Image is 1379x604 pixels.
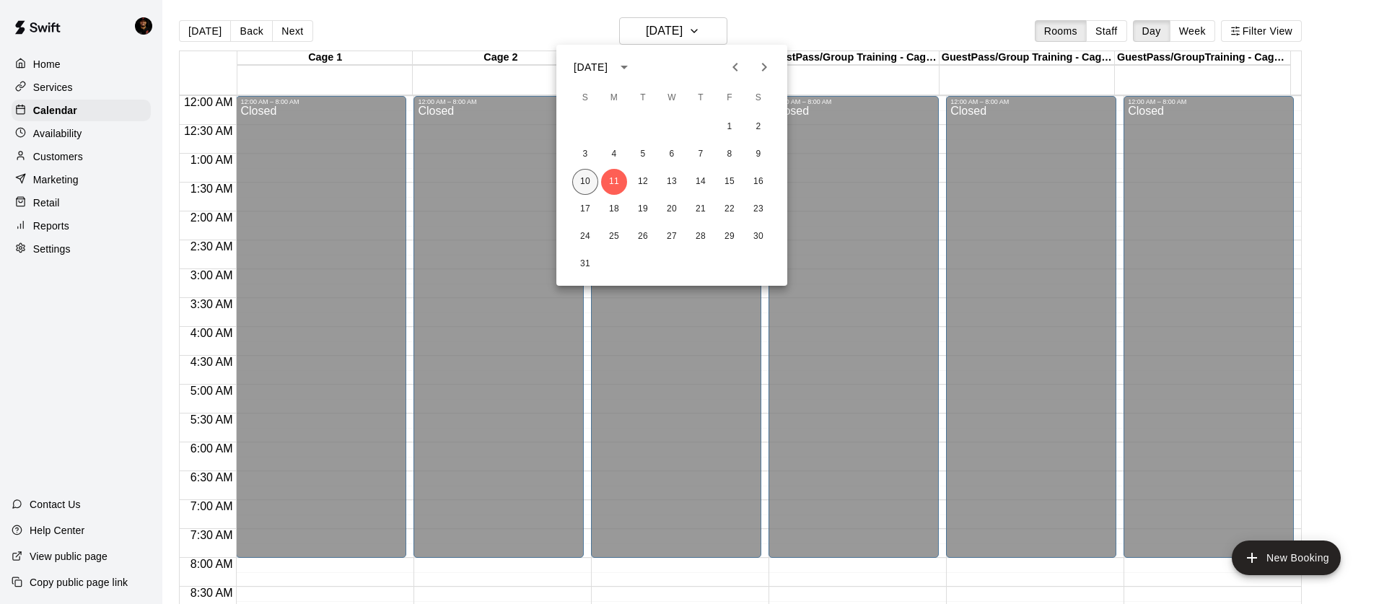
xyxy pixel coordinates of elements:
[717,196,743,222] button: 22
[717,141,743,167] button: 8
[688,84,714,113] span: Thursday
[630,224,656,250] button: 26
[750,53,779,82] button: Next month
[717,114,743,140] button: 1
[601,84,627,113] span: Monday
[688,141,714,167] button: 7
[630,84,656,113] span: Tuesday
[659,84,685,113] span: Wednesday
[717,84,743,113] span: Friday
[721,53,750,82] button: Previous month
[745,196,771,222] button: 23
[574,60,608,75] div: [DATE]
[745,141,771,167] button: 9
[612,55,636,79] button: calendar view is open, switch to year view
[572,251,598,277] button: 31
[659,141,685,167] button: 6
[688,196,714,222] button: 21
[601,224,627,250] button: 25
[630,196,656,222] button: 19
[601,196,627,222] button: 18
[601,169,627,195] button: 11
[745,169,771,195] button: 16
[572,169,598,195] button: 10
[717,169,743,195] button: 15
[688,169,714,195] button: 14
[572,141,598,167] button: 3
[572,224,598,250] button: 24
[572,196,598,222] button: 17
[659,169,685,195] button: 13
[745,84,771,113] span: Saturday
[659,196,685,222] button: 20
[688,224,714,250] button: 28
[745,114,771,140] button: 2
[630,141,656,167] button: 5
[572,84,598,113] span: Sunday
[717,224,743,250] button: 29
[630,169,656,195] button: 12
[601,141,627,167] button: 4
[659,224,685,250] button: 27
[745,224,771,250] button: 30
